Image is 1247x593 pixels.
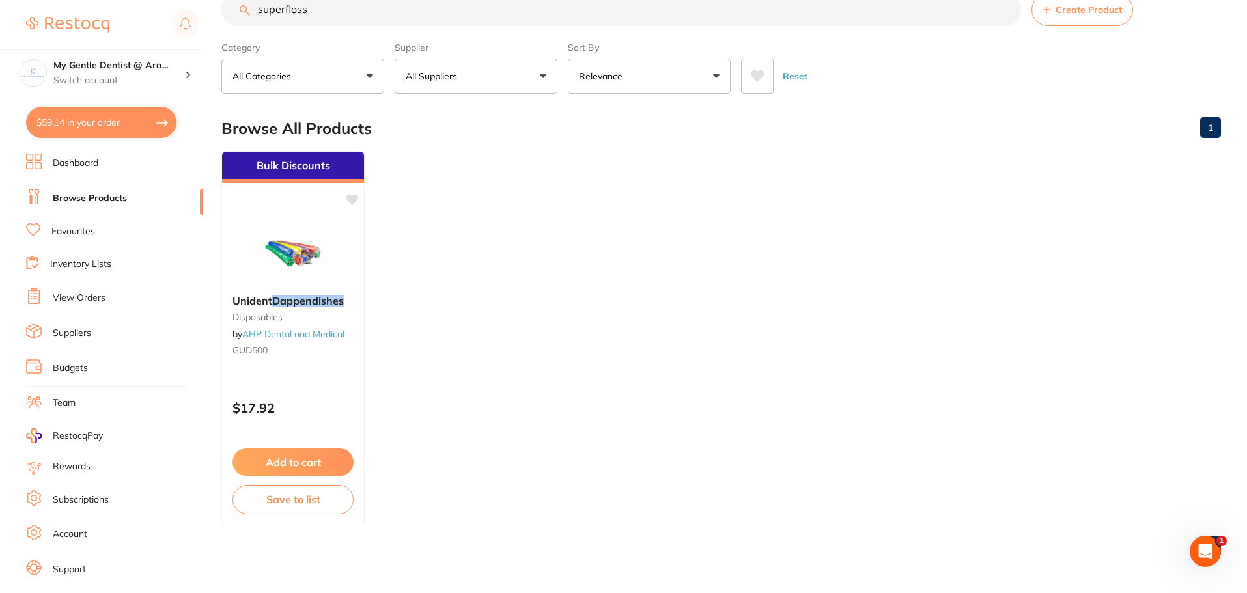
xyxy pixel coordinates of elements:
[20,60,46,86] img: My Gentle Dentist @ Arana Hills
[53,493,109,506] a: Subscriptions
[53,460,91,473] a: Rewards
[568,42,731,53] label: Sort By
[232,294,272,307] span: Unident
[579,70,628,83] p: Relevance
[221,59,384,94] button: All Categories
[26,107,176,138] button: $59.14 in your order
[232,448,354,476] button: Add to cart
[232,312,354,322] small: disposables
[53,563,86,576] a: Support
[1056,5,1122,15] span: Create Product
[50,258,111,271] a: Inventory Lists
[53,74,185,87] p: Switch account
[779,59,811,94] button: Reset
[232,400,354,415] p: $17.92
[232,295,354,307] b: Unident Dappendishes
[222,152,364,183] div: Bulk Discounts
[568,59,731,94] button: Relevance
[53,157,98,170] a: Dashboard
[53,430,103,443] span: RestocqPay
[395,59,557,94] button: All Suppliers
[53,396,76,409] a: Team
[406,70,462,83] p: All Suppliers
[1200,115,1221,141] a: 1
[272,294,344,307] em: Dappendishes
[53,327,91,340] a: Suppliers
[53,362,88,375] a: Budgets
[232,485,354,514] button: Save to list
[1200,533,1221,559] a: 1
[53,292,105,305] a: View Orders
[26,428,103,443] a: RestocqPay
[26,17,109,33] img: Restocq Logo
[232,344,268,356] span: GUD500
[242,328,344,340] a: AHP Dental and Medical
[251,219,335,284] img: Unident Dappendishes
[53,528,87,541] a: Account
[26,10,109,40] a: Restocq Logo
[221,42,384,53] label: Category
[395,42,557,53] label: Supplier
[53,59,185,72] h4: My Gentle Dentist @ Arana Hills
[1190,536,1221,567] iframe: Intercom live chat
[232,328,344,340] span: by
[26,428,42,443] img: RestocqPay
[1216,536,1227,546] span: 1
[221,120,372,138] h2: Browse All Products
[51,225,95,238] a: Favourites
[53,192,127,205] a: Browse Products
[232,70,296,83] p: All Categories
